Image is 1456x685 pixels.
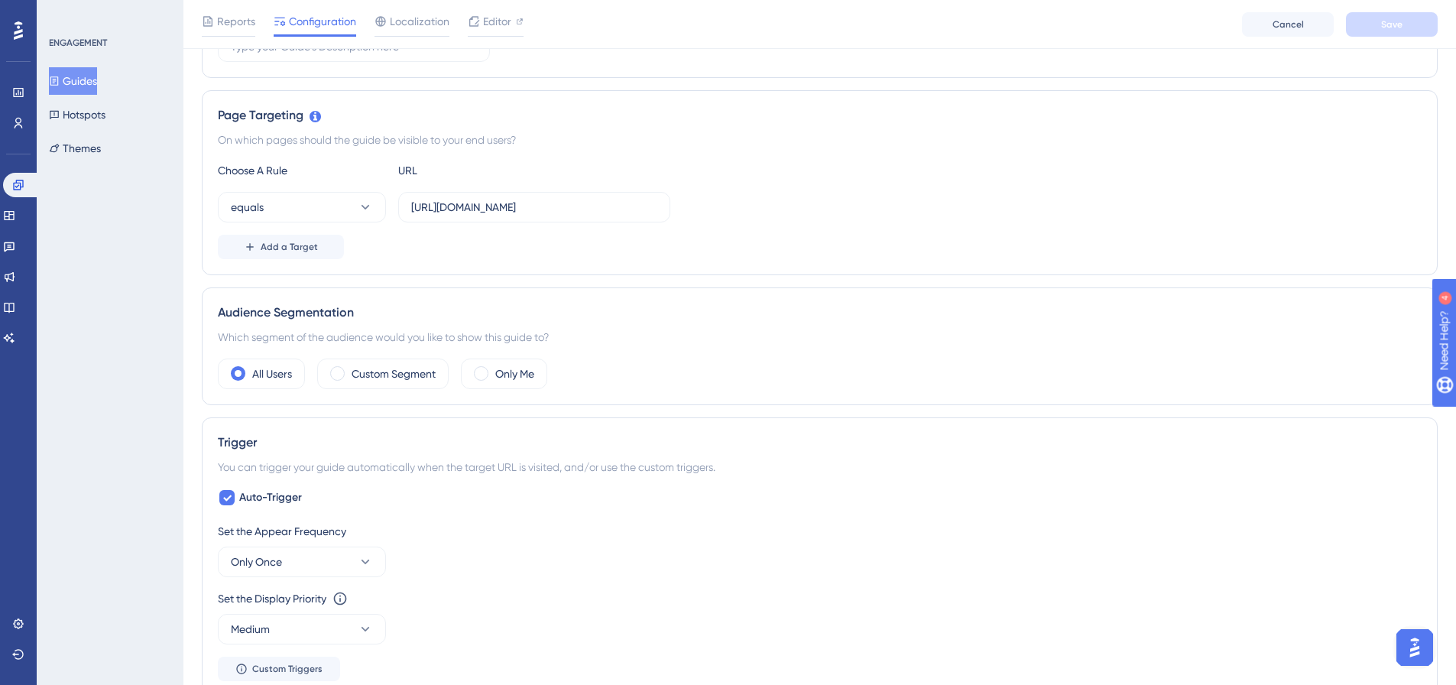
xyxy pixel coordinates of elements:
span: equals [231,198,264,216]
div: Audience Segmentation [218,304,1422,322]
span: Only Once [231,553,282,571]
div: Set the Appear Frequency [218,522,1422,541]
div: 4 [106,8,111,20]
span: Add a Target [261,241,318,253]
span: Auto-Trigger [239,489,302,507]
span: Cancel [1273,18,1304,31]
div: Choose A Rule [218,161,386,180]
span: Reports [217,12,255,31]
button: Guides [49,67,97,95]
div: Trigger [218,433,1422,452]
span: Custom Triggers [252,663,323,675]
button: Themes [49,135,101,162]
label: All Users [252,365,292,383]
button: Save [1346,12,1438,37]
button: Only Once [218,547,386,577]
span: Need Help? [36,4,96,22]
div: URL [398,161,566,180]
iframe: UserGuiding AI Assistant Launcher [1392,625,1438,670]
span: Editor [483,12,511,31]
button: Add a Target [218,235,344,259]
button: Custom Triggers [218,657,340,681]
button: Medium [218,614,386,644]
input: yourwebsite.com/path [411,199,657,216]
div: ENGAGEMENT [49,37,107,49]
div: On which pages should the guide be visible to your end users? [218,131,1422,149]
button: Cancel [1242,12,1334,37]
span: Localization [390,12,449,31]
div: Page Targeting [218,106,1422,125]
div: Which segment of the audience would you like to show this guide to? [218,328,1422,346]
span: Save [1381,18,1402,31]
button: Hotspots [49,101,105,128]
label: Custom Segment [352,365,436,383]
button: equals [218,192,386,222]
label: Only Me [495,365,534,383]
span: Configuration [289,12,356,31]
span: Medium [231,620,270,638]
div: Set the Display Priority [218,589,326,608]
div: You can trigger your guide automatically when the target URL is visited, and/or use the custom tr... [218,458,1422,476]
